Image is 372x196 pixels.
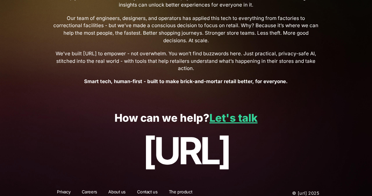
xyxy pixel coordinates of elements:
[53,15,319,45] span: Our team of engineers, designers, and operators has applied this tech to everything from factorie...
[53,50,319,72] span: We’ve built [URL] to empower - not overwhelm. You won’t find buzzwords here. Just practical, priv...
[209,112,257,124] a: Let's talk
[14,130,358,172] p: [URL]
[84,78,288,84] strong: Smart tech, human-first - built to make brick-and-mortar retail better, for everyone.
[14,112,358,124] p: How can we help?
